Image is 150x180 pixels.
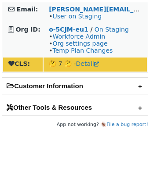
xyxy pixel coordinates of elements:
[2,99,148,115] h2: Other Tools & Resources
[2,78,148,94] h2: Customer Information
[8,60,30,67] strong: CLS:
[52,13,102,20] a: User on Staging
[106,122,148,127] a: File a bug report!
[49,13,102,20] span: •
[52,40,107,47] a: Org settings page
[95,26,129,33] a: On Staging
[49,26,88,33] a: o-5CJM-eu1
[2,120,148,129] footer: App not working? 🪳
[16,26,40,33] strong: Org ID:
[76,60,99,67] a: Detail
[44,58,147,72] td: 🤔 7 🤔 -
[17,6,38,13] strong: Email:
[52,33,105,40] a: Workforce Admin
[49,33,113,54] span: • • •
[52,47,113,54] a: Temp Plan Changes
[90,26,92,33] strong: /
